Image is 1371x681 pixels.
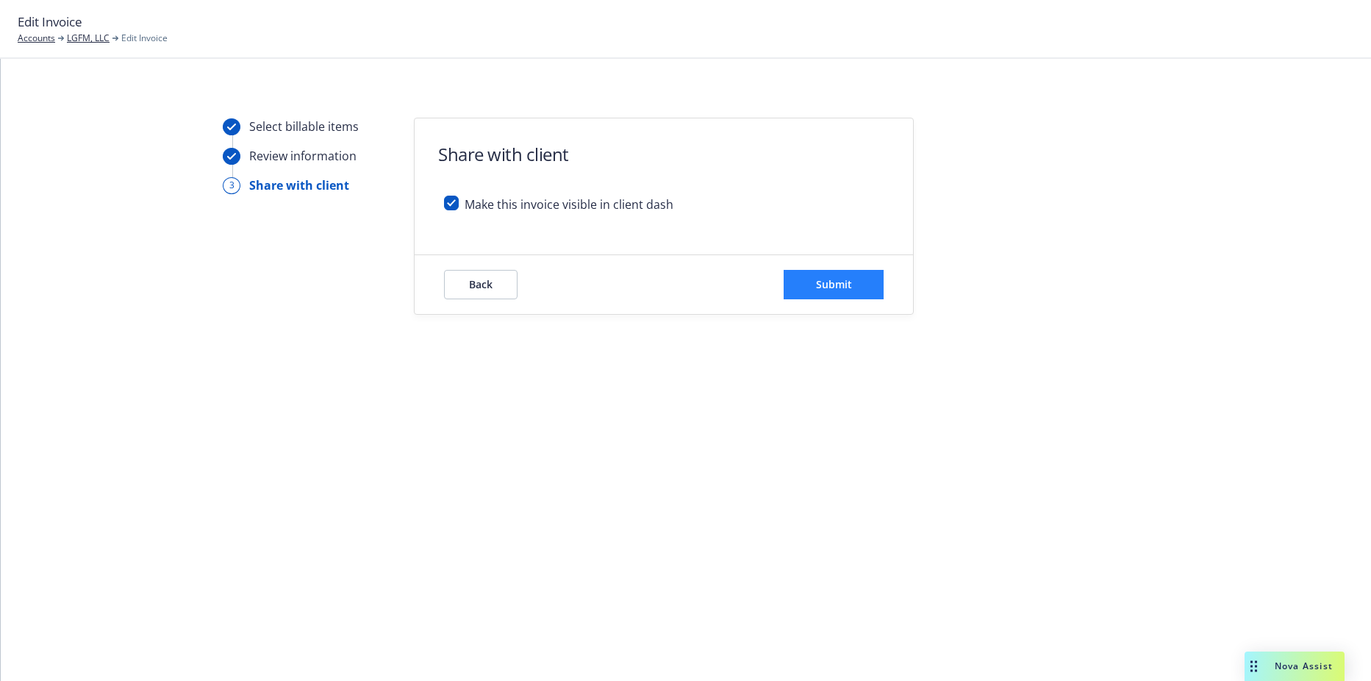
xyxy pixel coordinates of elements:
span: Back [469,277,493,291]
div: Share with client [249,177,349,194]
div: 3 [223,177,240,194]
div: Review information [249,147,357,165]
span: Submit [816,277,852,291]
button: Submit [784,270,884,299]
div: Select billable items [249,118,359,135]
h1: Share with client [438,142,569,166]
button: Nova Assist [1245,652,1345,681]
span: Edit Invoice [18,13,82,32]
span: Make this invoice visible in client dash [465,196,673,213]
span: Edit Invoice [121,32,168,45]
a: LGFM, LLC [67,32,110,45]
a: Accounts [18,32,55,45]
span: Nova Assist [1275,660,1333,672]
div: Drag to move [1245,652,1263,681]
button: Back [444,270,518,299]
